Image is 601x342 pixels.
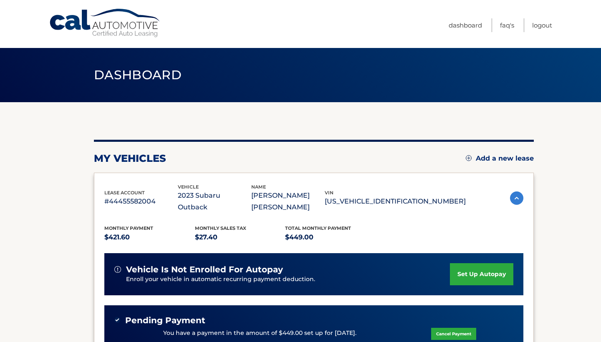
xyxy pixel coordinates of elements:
span: name [251,184,266,190]
img: check-green.svg [114,317,120,323]
span: Pending Payment [125,315,205,326]
span: vin [325,190,333,196]
span: vehicle [178,184,199,190]
span: lease account [104,190,145,196]
span: Monthly Payment [104,225,153,231]
span: Total Monthly Payment [285,225,351,231]
p: $27.40 [195,231,285,243]
a: Add a new lease [466,154,534,163]
a: Cal Automotive [49,8,162,38]
img: add.svg [466,155,472,161]
p: [US_VEHICLE_IDENTIFICATION_NUMBER] [325,196,466,207]
p: [PERSON_NAME] [PERSON_NAME] [251,190,325,213]
a: Logout [532,18,552,32]
img: alert-white.svg [114,266,121,273]
p: $449.00 [285,231,376,243]
a: Dashboard [449,18,482,32]
img: accordion-active.svg [510,191,523,205]
p: $421.60 [104,231,195,243]
h2: my vehicles [94,152,166,165]
a: FAQ's [500,18,514,32]
p: 2023 Subaru Outback [178,190,251,213]
p: You have a payment in the amount of $449.00 set up for [DATE]. [163,329,356,338]
span: vehicle is not enrolled for autopay [126,264,283,275]
span: Monthly sales Tax [195,225,246,231]
a: Cancel Payment [431,328,476,340]
p: #44455582004 [104,196,178,207]
p: Enroll your vehicle in automatic recurring payment deduction. [126,275,450,284]
span: Dashboard [94,67,182,83]
a: set up autopay [450,263,513,285]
